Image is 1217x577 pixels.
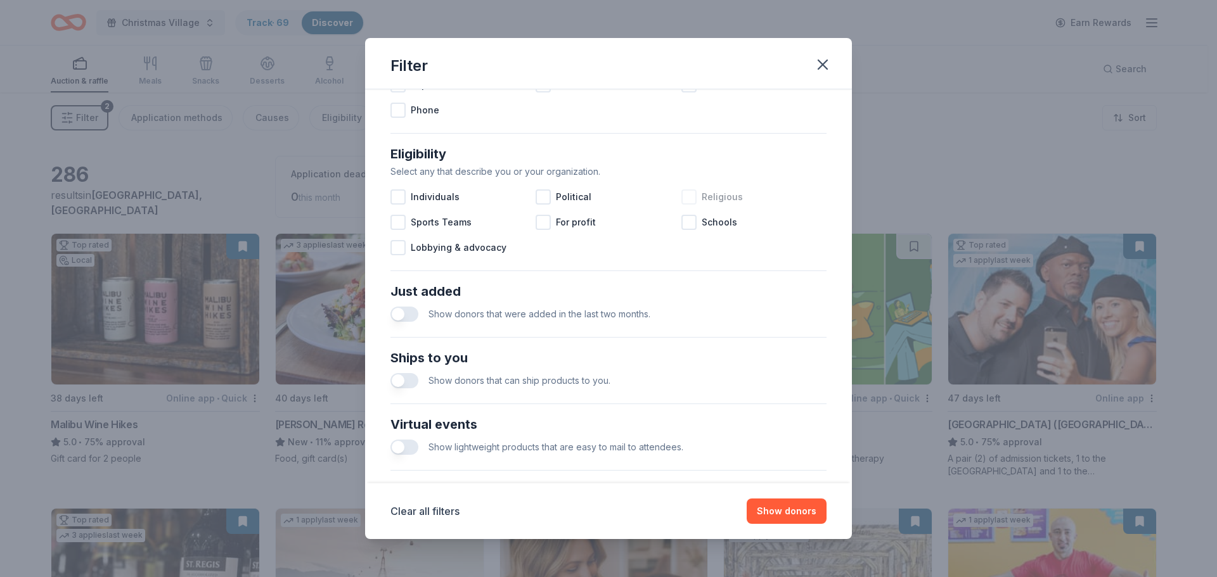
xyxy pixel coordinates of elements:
span: Religious [702,189,743,205]
span: For profit [556,215,596,230]
span: Phone [411,103,439,118]
span: Sports Teams [411,215,472,230]
button: Clear all filters [390,504,460,519]
span: Lobbying & advocacy [411,240,506,255]
span: Show lightweight products that are easy to mail to attendees. [428,441,683,452]
span: Show donors that can ship products to you. [428,375,610,386]
div: Virtual events [390,414,827,434]
div: Select any that describe you or your organization. [390,164,827,179]
div: Filter [390,56,428,76]
span: Individuals [411,189,460,205]
div: Just added [390,281,827,301]
div: Ships to you [390,348,827,368]
span: Show donors that were added in the last two months. [428,308,650,319]
span: Political [556,189,591,205]
div: Hide [390,481,827,501]
div: Eligibility [390,144,827,164]
span: Schools [702,215,737,230]
button: Show donors [747,498,827,524]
